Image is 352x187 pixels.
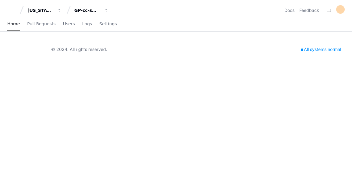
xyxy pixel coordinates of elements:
[27,17,55,31] a: Pull Requests
[27,22,55,26] span: Pull Requests
[82,22,92,26] span: Logs
[99,17,117,31] a: Settings
[82,17,92,31] a: Logs
[63,22,75,26] span: Users
[7,22,20,26] span: Home
[25,5,64,16] button: [US_STATE] Pacific
[63,17,75,31] a: Users
[284,7,294,13] a: Docs
[72,5,111,16] button: GP-cc-sml-apps
[297,45,345,54] div: All systems normal
[99,22,117,26] span: Settings
[299,7,319,13] button: Feedback
[7,17,20,31] a: Home
[27,7,54,13] div: [US_STATE] Pacific
[51,46,107,52] div: © 2024. All rights reserved.
[74,7,100,13] div: GP-cc-sml-apps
